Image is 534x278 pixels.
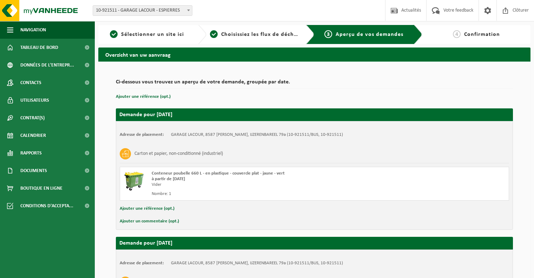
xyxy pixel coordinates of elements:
h3: Carton et papier, non-conditionné (industriel) [134,148,223,159]
a: 2Choisissiez les flux de déchets et récipients [210,30,301,39]
strong: Demande pour [DATE] [119,112,172,118]
button: Ajouter un commentaire (opt.) [120,217,179,226]
strong: Adresse de placement: [120,132,164,137]
img: WB-0660-HPE-GN-50.png [124,171,145,192]
span: Conditions d'accepta... [20,197,73,215]
span: 3 [324,30,332,38]
span: 2 [210,30,218,38]
span: Données de l'entrepr... [20,56,74,74]
td: GARAGE LACOUR, 8587 [PERSON_NAME], IJZERENBAREEL 79a (10-921511/BUS, 10-921511) [171,132,343,138]
a: 1Sélectionner un site ici [102,30,192,39]
span: Contacts [20,74,41,91]
span: Tableau de bord [20,39,58,56]
strong: Adresse de placement: [120,261,164,265]
div: Nombre: 1 [152,191,343,197]
span: 10-921511 - GARAGE LACOUR - ESPIERRES [93,5,192,16]
button: Ajouter une référence (opt.) [120,204,174,213]
button: Ajouter une référence (opt.) [116,92,171,101]
span: Navigation [20,21,46,39]
span: Calendrier [20,127,46,144]
span: Contrat(s) [20,109,45,127]
div: Vider [152,182,343,188]
h2: Overzicht van uw aanvraag [98,48,530,61]
span: Confirmation [464,32,500,37]
span: Rapports [20,144,42,162]
h2: Ci-dessous vous trouvez un aperçu de votre demande, groupée par date. [116,79,513,89]
span: Boutique en ligne [20,179,62,197]
span: Sélectionner un site ici [121,32,184,37]
span: Utilisateurs [20,91,49,109]
span: Documents [20,162,47,179]
span: Choisissiez les flux de déchets et récipients [221,32,338,37]
strong: à partir de [DATE] [152,177,185,181]
span: Conteneur poubelle 660 L - en plastique - couvercle plat - jaune - vert [152,171,285,176]
strong: Demande pour [DATE] [119,240,172,246]
span: 4 [453,30,461,38]
span: 10-921511 - GARAGE LACOUR - ESPIERRES [93,6,192,15]
td: GARAGE LACOUR, 8587 [PERSON_NAME], IJZERENBAREEL 79a (10-921511/BUS, 10-921511) [171,260,343,266]
span: 1 [110,30,118,38]
span: Aperçu de vos demandes [336,32,403,37]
